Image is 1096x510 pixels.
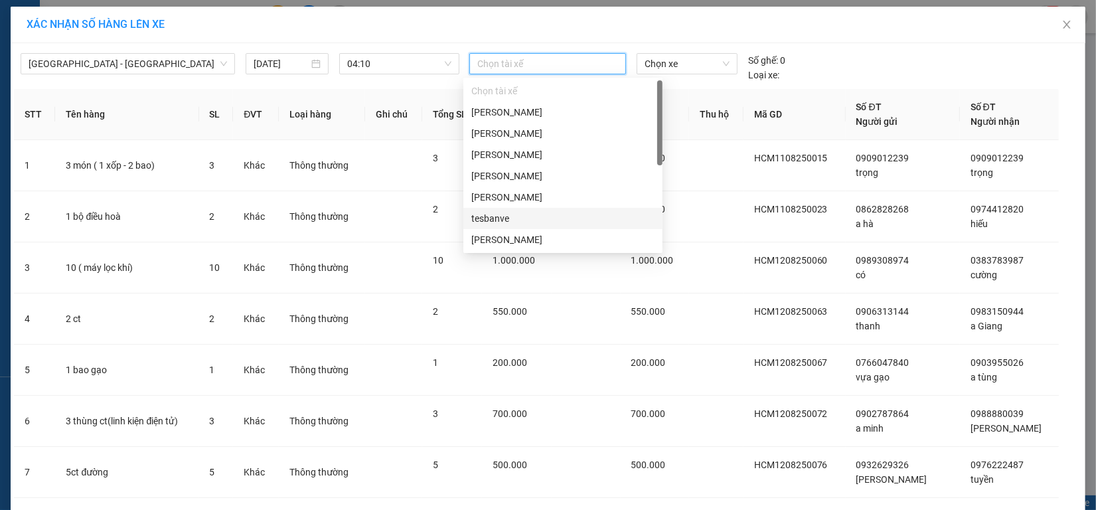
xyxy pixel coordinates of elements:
[27,18,165,31] span: XÁC NHẬN SỐ HÀNG LÊN XE
[754,255,828,266] span: HCM1208250060
[971,306,1024,317] span: 0983150944
[55,242,198,294] td: 10 ( máy lọc khí)
[233,89,279,140] th: ĐVT
[493,255,535,266] span: 1.000.000
[233,447,279,498] td: Khác
[631,408,666,419] span: 700.000
[55,89,198,140] th: Tên hàng
[463,144,663,165] div: Nguyễn Văn Toàn
[748,53,785,68] div: 0
[971,167,993,178] span: trọng
[463,187,663,208] div: nguyễn văn khương
[748,68,779,82] span: Loại xe:
[210,467,215,477] span: 5
[433,204,438,214] span: 2
[433,153,438,163] span: 3
[471,105,655,120] div: [PERSON_NAME]
[856,357,909,368] span: 0766047840
[856,408,909,419] span: 0902787864
[347,54,452,74] span: 04:10
[433,408,438,419] span: 3
[471,84,655,98] div: Chọn tài xế
[754,408,828,419] span: HCM1208250072
[14,140,55,191] td: 1
[856,306,909,317] span: 0906313144
[471,232,655,247] div: [PERSON_NAME]
[471,211,655,226] div: tesbanve
[856,460,909,470] span: 0932629326
[971,102,996,112] span: Số ĐT
[971,408,1024,419] span: 0988880039
[493,306,527,317] span: 550.000
[971,423,1042,434] span: [PERSON_NAME]
[433,460,438,470] span: 5
[14,242,55,294] td: 3
[493,460,527,470] span: 500.000
[971,321,1002,331] span: a Giang
[971,474,994,485] span: tuyền
[14,89,55,140] th: STT
[856,167,879,178] span: trọng
[463,165,663,187] div: nguyễn văn bằng
[210,365,215,375] span: 1
[856,270,866,280] span: có
[971,357,1024,368] span: 0903955026
[433,255,443,266] span: 10
[279,89,365,140] th: Loại hàng
[856,204,909,214] span: 0862828268
[463,123,663,144] div: Nguyễn Như Sơn
[279,140,365,191] td: Thông thường
[631,306,666,317] span: 550.000
[631,460,666,470] span: 500.000
[254,56,309,71] input: 14/08/2025
[365,89,422,140] th: Ghi chú
[210,416,215,426] span: 3
[493,408,527,419] span: 700.000
[856,218,874,229] span: a hà
[856,423,884,434] span: a minh
[856,321,881,331] span: thanh
[971,153,1024,163] span: 0909012239
[645,54,730,74] span: Chọn xe
[971,270,997,280] span: cường
[199,89,234,140] th: SL
[233,396,279,447] td: Khác
[279,345,365,396] td: Thông thường
[631,357,666,368] span: 200.000
[493,357,527,368] span: 200.000
[55,191,198,242] td: 1 bộ điều hoà
[754,306,828,317] span: HCM1208250063
[210,211,215,222] span: 2
[14,191,55,242] td: 2
[856,255,909,266] span: 0989308974
[279,294,365,345] td: Thông thường
[971,204,1024,214] span: 0974412820
[210,313,215,324] span: 2
[279,396,365,447] td: Thông thường
[1048,7,1085,44] button: Close
[856,474,927,485] span: [PERSON_NAME]
[471,190,655,205] div: [PERSON_NAME]
[856,102,882,112] span: Số ĐT
[14,396,55,447] td: 6
[422,89,481,140] th: Tổng SL
[471,147,655,162] div: [PERSON_NAME]
[233,345,279,396] td: Khác
[856,116,898,127] span: Người gửi
[279,447,365,498] td: Thông thường
[233,242,279,294] td: Khác
[971,372,997,382] span: a tùng
[471,169,655,183] div: [PERSON_NAME]
[744,89,846,140] th: Mã GD
[210,262,220,273] span: 10
[233,294,279,345] td: Khác
[971,116,1020,127] span: Người nhận
[55,140,198,191] td: 3 món ( 1 xốp - 2 bao)
[971,255,1024,266] span: 0383783987
[433,357,438,368] span: 1
[971,460,1024,470] span: 0976222487
[233,140,279,191] td: Khác
[279,191,365,242] td: Thông thường
[14,345,55,396] td: 5
[463,208,663,229] div: tesbanve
